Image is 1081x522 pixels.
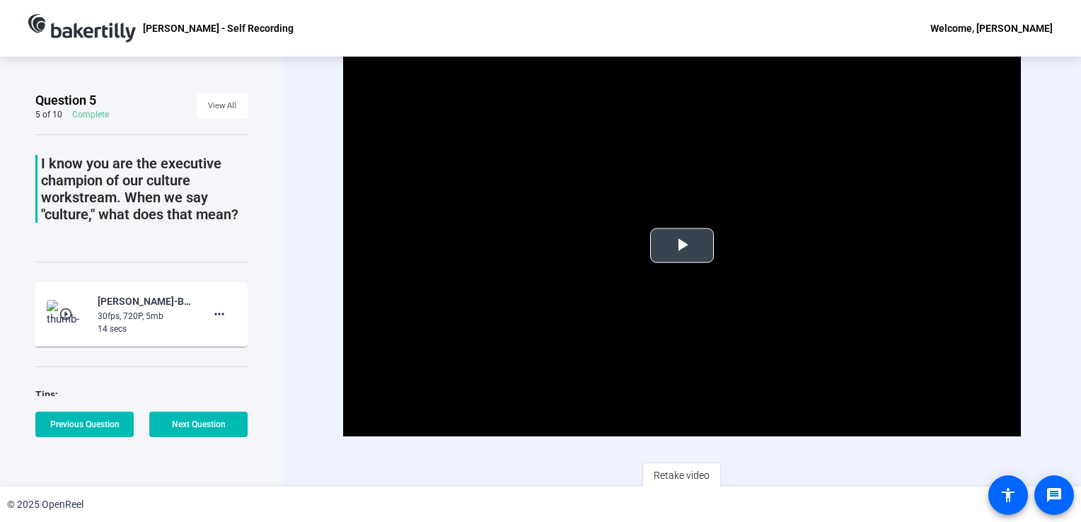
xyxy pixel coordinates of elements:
button: Retake video [642,463,721,488]
mat-icon: message [1046,487,1063,504]
img: thumb-nail [47,300,88,328]
span: Previous Question [50,419,120,429]
div: 5 of 10 [35,109,62,120]
span: Next Question [172,419,226,429]
button: View All [197,93,248,119]
div: 30fps, 720P, 5mb [98,310,192,323]
div: © 2025 OpenReel [7,497,83,512]
div: Video Player [343,55,1022,436]
mat-icon: play_circle_outline [59,307,76,321]
button: Previous Question [35,412,134,437]
span: View All [208,95,236,117]
div: Tips: [35,386,248,403]
img: OpenReel logo [28,14,136,42]
mat-icon: more_horiz [211,306,228,323]
div: Welcome, [PERSON_NAME] [930,20,1053,37]
span: Retake video [654,462,710,489]
span: Question 5 [35,92,96,109]
div: 14 secs [98,323,192,335]
p: I know you are the executive champion of our culture workstream. When we say "culture," what does... [41,155,248,223]
mat-icon: accessibility [1000,487,1017,504]
button: Next Question [149,412,248,437]
div: Complete [72,109,109,120]
button: Play Video [650,228,714,263]
div: [PERSON_NAME]-BT X MA Integration-[PERSON_NAME] - Self Recording-1755874440960-webcam [98,293,192,310]
p: [PERSON_NAME] - Self Recording [143,20,294,37]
